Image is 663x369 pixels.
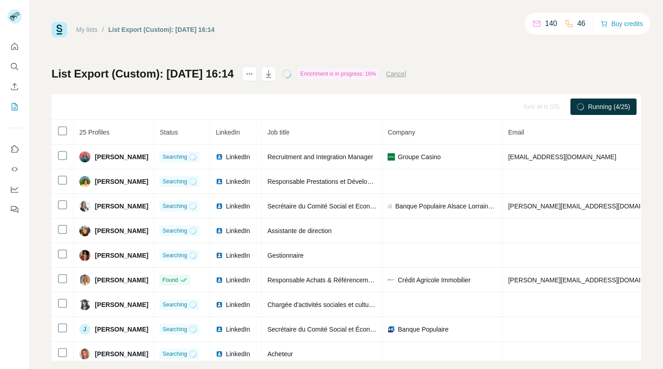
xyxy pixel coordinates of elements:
[395,202,497,211] span: Banque Populaire Alsace Lorraine Champagne (BPALC)
[95,349,148,359] span: [PERSON_NAME]
[388,129,415,136] span: Company
[7,161,22,177] button: Use Surfe API
[267,153,373,161] span: Recruitment and Integration Manager
[95,202,148,211] span: [PERSON_NAME]
[267,252,303,259] span: Gestionnaire
[588,102,630,111] span: Running (4/25)
[216,153,223,161] img: LinkedIn logo
[162,177,187,186] span: Searching
[226,152,250,161] span: LinkedIn
[162,301,187,309] span: Searching
[95,226,148,235] span: [PERSON_NAME]
[79,275,90,286] img: Avatar
[109,25,215,34] div: List Export (Custom): [DATE] 16:14
[7,78,22,95] button: Enrich CSV
[267,350,293,358] span: Acheteur
[95,275,148,285] span: [PERSON_NAME]
[7,58,22,75] button: Search
[226,325,250,334] span: LinkedIn
[52,67,234,81] h1: List Export (Custom): [DATE] 16:14
[298,68,379,79] div: Enrichment is in progress: 16%
[545,18,557,29] p: 140
[216,178,223,185] img: LinkedIn logo
[216,276,223,284] img: LinkedIn logo
[52,22,67,37] img: Surfe Logo
[386,69,406,78] button: Cancel
[508,153,616,161] span: [EMAIL_ADDRESS][DOMAIN_NAME]
[216,129,240,136] span: LinkedIn
[162,153,187,161] span: Searching
[216,326,223,333] img: LinkedIn logo
[216,203,223,210] img: LinkedIn logo
[216,227,223,234] img: LinkedIn logo
[226,177,250,186] span: LinkedIn
[162,276,178,284] span: Found
[79,201,90,212] img: Avatar
[267,203,391,210] span: Secrétaire du Comité Social et Economique
[95,300,148,309] span: [PERSON_NAME]
[95,152,148,161] span: [PERSON_NAME]
[162,251,187,260] span: Searching
[79,324,90,335] div: J
[226,349,250,359] span: LinkedIn
[79,176,90,187] img: Avatar
[162,350,187,358] span: Searching
[79,348,90,359] img: Avatar
[226,251,250,260] span: LinkedIn
[7,38,22,55] button: Quick start
[7,141,22,157] button: Use Surfe on LinkedIn
[216,350,223,358] img: LinkedIn logo
[398,152,440,161] span: Groupe Casino
[267,227,331,234] span: Assistante de direction
[388,153,395,161] img: company-logo
[160,129,178,136] span: Status
[226,226,250,235] span: LinkedIn
[388,326,395,333] img: company-logo
[267,326,391,333] span: Secrétaire du Comité Social et Économique
[79,129,109,136] span: 25 Profiles
[398,275,471,285] span: Crédit Agricole Immobilier
[79,151,90,162] img: Avatar
[162,202,187,210] span: Searching
[601,17,643,30] button: Buy credits
[267,301,384,308] span: Chargée d'activités sociales et culturelles
[95,177,148,186] span: [PERSON_NAME]
[267,178,392,185] span: Responsable Prestations et Développement
[388,279,395,280] img: company-logo
[7,181,22,197] button: Dashboard
[226,300,250,309] span: LinkedIn
[508,129,524,136] span: Email
[79,299,90,310] img: Avatar
[267,129,289,136] span: Job title
[398,325,448,334] span: Banque Populaire
[79,225,90,236] img: Avatar
[7,201,22,218] button: Feedback
[95,251,148,260] span: [PERSON_NAME]
[267,276,415,284] span: Responsable Achats & Référencement Fournisseurs
[162,227,187,235] span: Searching
[95,325,148,334] span: [PERSON_NAME]
[76,26,98,33] a: My lists
[162,325,187,333] span: Searching
[7,99,22,115] button: My lists
[226,202,250,211] span: LinkedIn
[79,250,90,261] img: Avatar
[577,18,585,29] p: 46
[216,301,223,308] img: LinkedIn logo
[242,67,257,81] button: actions
[102,25,104,34] li: /
[226,275,250,285] span: LinkedIn
[216,252,223,259] img: LinkedIn logo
